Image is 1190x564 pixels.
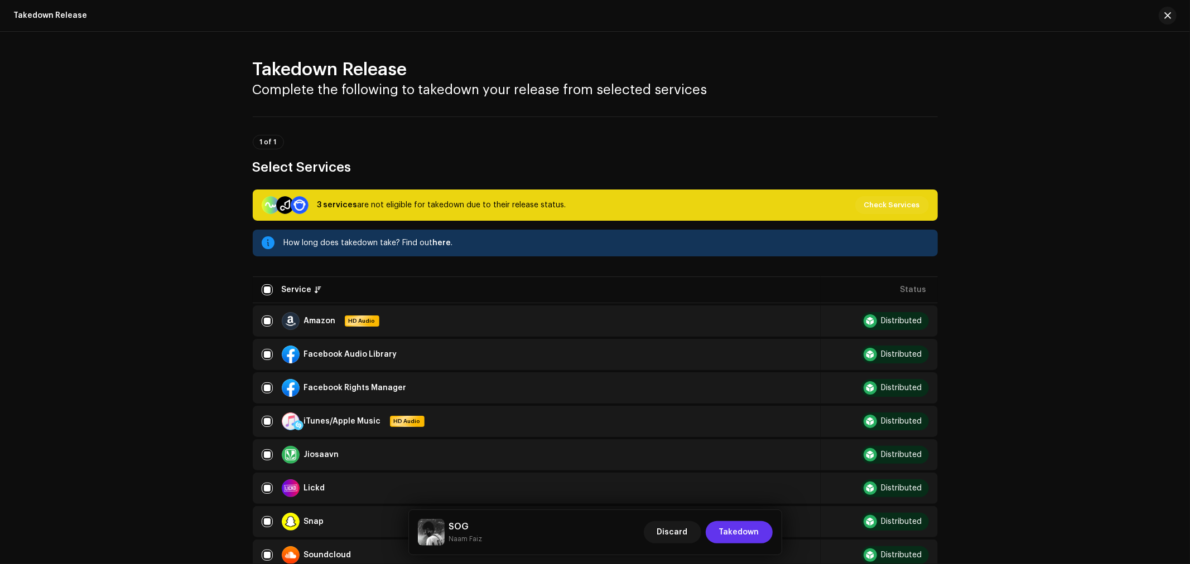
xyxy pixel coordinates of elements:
[253,59,938,81] h2: Takedown Release
[644,521,701,543] button: Discard
[881,317,922,325] div: Distributed
[317,198,566,212] div: are not eligible for takedown due to their release status.
[881,417,922,425] div: Distributed
[304,551,351,559] div: Soundcloud
[304,451,339,459] div: Jiosaavn
[881,551,922,559] div: Distributed
[881,484,922,492] div: Distributed
[304,317,336,325] div: Amazon
[284,236,929,250] div: How long does takedown take? Find out .
[881,451,922,459] div: Distributed
[304,351,397,358] div: Facebook Audio Library
[304,384,407,392] div: Facebook Rights Manager
[260,139,277,145] span: 1 of 1
[657,521,688,543] span: Discard
[13,11,87,20] div: Takedown Release
[253,158,938,176] h3: Select Services
[881,518,922,526] div: Distributed
[864,194,920,216] span: Check Services
[304,518,324,526] div: Snap
[346,317,378,325] span: HD Audio
[304,417,381,425] div: iTunes/Apple Music
[317,201,358,209] strong: 3 services
[433,239,451,247] span: here
[449,533,483,544] small: SOG
[855,196,929,214] button: Check Services
[418,519,445,546] img: e9df723a-bb24-4b75-a3cc-ac9867e3f5b6
[881,351,922,358] div: Distributed
[304,484,325,492] div: Lickd
[391,417,423,425] span: HD Audio
[706,521,773,543] button: Takedown
[881,384,922,392] div: Distributed
[253,81,938,99] h3: Complete the following to takedown your release from selected services
[719,521,759,543] span: Takedown
[449,520,483,533] h5: SOG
